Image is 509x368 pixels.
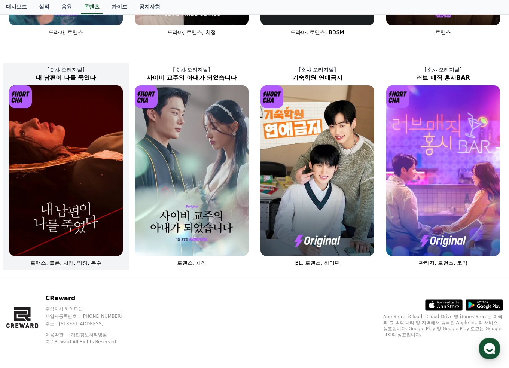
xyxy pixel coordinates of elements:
p: © CReward All Rights Reserved. [45,339,137,345]
p: App Store, iCloud, iCloud Drive 및 iTunes Store는 미국과 그 밖의 나라 및 지역에서 등록된 Apple Inc.의 서비스 상표입니다. Goo... [383,314,503,338]
span: 대화 [68,249,77,255]
p: CReward [45,294,137,303]
span: 로맨스, 치정 [177,260,207,266]
a: 개인정보처리방침 [71,332,107,337]
img: [object Object] Logo [135,85,158,108]
a: 대화 [49,237,97,256]
span: 드라마, 로맨스, 치정 [167,29,216,35]
a: 이용약관 [45,332,69,337]
p: [숏챠 오리지널] [3,66,129,73]
p: [숏챠 오리지널] [129,66,254,73]
span: 판타지, 로맨스, 코믹 [419,260,467,266]
p: [숏챠 오리지널] [380,66,506,73]
a: [숏챠 오리지널] 내 남편이 나를 죽였다 내 남편이 나를 죽였다 [object Object] Logo 로맨스, 불륜, 치정, 막장, 복수 [3,60,129,273]
p: 주소 : [STREET_ADDRESS] [45,321,137,327]
span: 드라마, 로맨스 [49,29,83,35]
span: 로맨스, 불륜, 치정, 막장, 복수 [30,260,101,266]
span: 설정 [116,249,125,255]
span: 홈 [24,249,28,255]
h2: 러브 매직 홍시BAR [380,73,506,82]
h2: 사이비 교주의 아내가 되었습니다 [129,73,254,82]
p: 주식회사 와이피랩 [45,306,137,312]
span: BL, 로맨스, 하이틴 [295,260,339,266]
img: 러브 매직 홍시BAR [386,85,500,256]
h2: 내 남편이 나를 죽였다 [3,73,129,82]
img: [object Object] Logo [260,85,283,108]
img: 기숙학원 연애금지 [260,85,374,256]
img: 내 남편이 나를 죽였다 [9,85,123,256]
p: 사업자등록번호 : [PHONE_NUMBER] [45,313,137,319]
a: [숏챠 오리지널] 사이비 교주의 아내가 되었습니다 사이비 교주의 아내가 되었습니다 [object Object] Logo 로맨스, 치정 [129,60,254,273]
span: 드라마, 로맨스, BDSM [290,29,344,35]
h2: 기숙학원 연애금지 [254,73,380,82]
a: [숏챠 오리지널] 기숙학원 연애금지 기숙학원 연애금지 [object Object] Logo BL, 로맨스, 하이틴 [254,60,380,273]
a: 홈 [2,237,49,256]
img: [object Object] Logo [9,85,32,108]
span: 로맨스 [435,29,451,35]
img: [object Object] Logo [386,85,409,108]
img: 사이비 교주의 아내가 되었습니다 [135,85,249,256]
a: 설정 [97,237,144,256]
a: [숏챠 오리지널] 러브 매직 홍시BAR 러브 매직 홍시BAR [object Object] Logo 판타지, 로맨스, 코믹 [380,60,506,273]
p: [숏챠 오리지널] [254,66,380,73]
